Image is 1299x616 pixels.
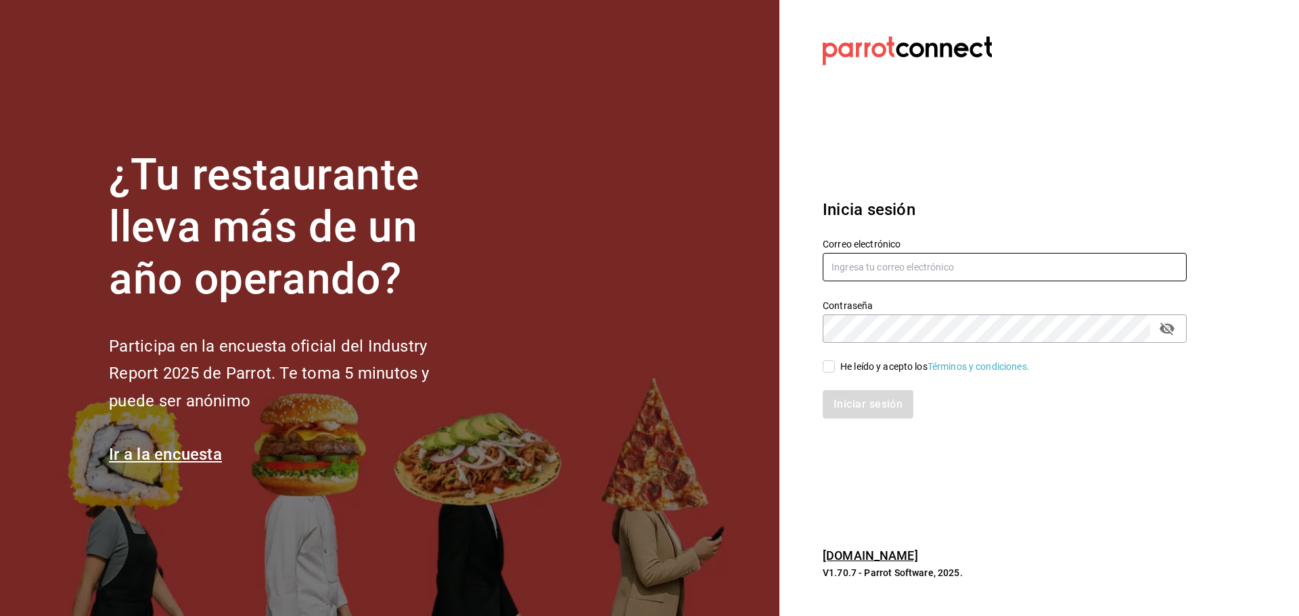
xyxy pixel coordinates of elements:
[840,360,1030,374] div: He leído y acepto los
[109,445,222,464] a: Ir a la encuesta
[823,548,918,563] a: [DOMAIN_NAME]
[823,253,1187,281] input: Ingresa tu correo electrónico
[109,149,474,305] h1: ¿Tu restaurante lleva más de un año operando?
[109,333,474,415] h2: Participa en la encuesta oficial del Industry Report 2025 de Parrot. Te toma 5 minutos y puede se...
[928,361,1030,372] a: Términos y condiciones.
[823,239,1187,249] label: Correo electrónico
[823,301,1187,310] label: Contraseña
[823,197,1187,222] h3: Inicia sesión
[1156,317,1179,340] button: passwordField
[823,566,1187,579] p: V1.70.7 - Parrot Software, 2025.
